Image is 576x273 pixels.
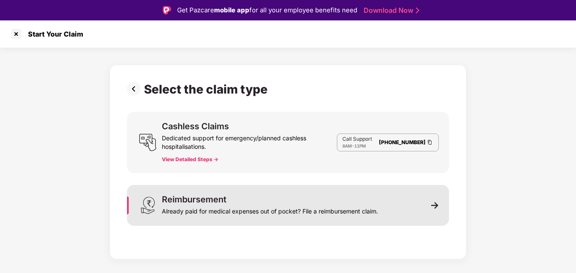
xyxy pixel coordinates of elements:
[144,82,271,97] div: Select the claim type
[162,131,337,151] div: Dedicated support for emergency/planned cashless hospitalisations.
[379,139,426,145] a: [PHONE_NUMBER]
[426,139,433,146] img: Clipboard Icon
[162,204,378,216] div: Already paid for medical expenses out of pocket? File a reimbursement claim.
[127,82,144,96] img: svg+xml;base64,PHN2ZyBpZD0iUHJldi0zMngzMiIgeG1sbnM9Imh0dHA6Ly93d3cudzMub3JnLzIwMDAvc3ZnIiB3aWR0aD...
[214,6,249,14] strong: mobile app
[342,143,352,148] span: 8AM
[139,196,157,214] img: svg+xml;base64,PHN2ZyB3aWR0aD0iMjQiIGhlaWdodD0iMzEiIHZpZXdCb3g9IjAgMCAyNCAzMSIgZmlsbD0ibm9uZSIgeG...
[364,6,417,15] a: Download Now
[431,202,439,209] img: svg+xml;base64,PHN2ZyB3aWR0aD0iMTEiIGhlaWdodD0iMTEiIHZpZXdCb3g9IjAgMCAxMSAxMSIgZmlsbD0ibm9uZSIgeG...
[162,195,226,204] div: Reimbursement
[163,6,171,14] img: Logo
[23,30,83,38] div: Start Your Claim
[354,143,366,148] span: 11PM
[139,134,157,151] img: svg+xml;base64,PHN2ZyB3aWR0aD0iMjQiIGhlaWdodD0iMjUiIHZpZXdCb3g9IjAgMCAyNCAyNSIgZmlsbD0ibm9uZSIgeG...
[342,142,372,149] div: -
[162,156,218,163] button: View Detailed Steps ->
[162,122,229,131] div: Cashless Claims
[177,5,357,15] div: Get Pazcare for all your employee benefits need
[416,6,419,15] img: Stroke
[342,136,372,142] p: Call Support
